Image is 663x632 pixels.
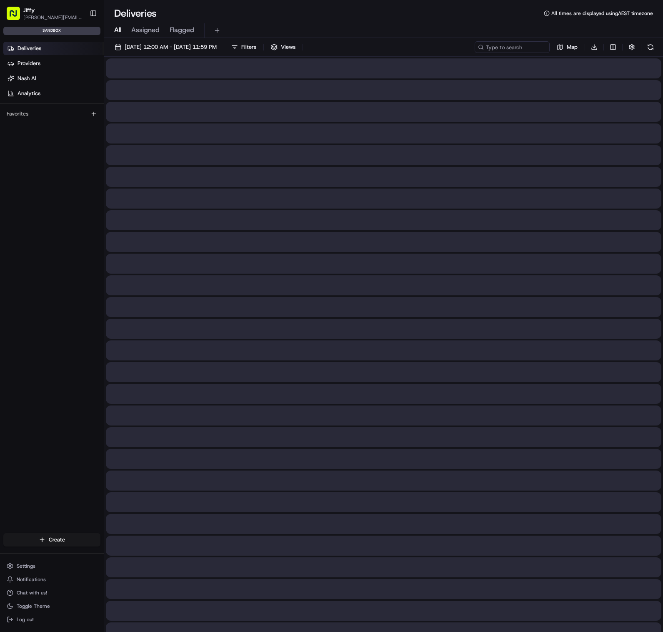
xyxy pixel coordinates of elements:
[18,45,41,52] span: Deliveries
[114,25,121,35] span: All
[17,576,46,583] span: Notifications
[114,7,157,20] h1: Deliveries
[3,42,104,55] a: Deliveries
[281,43,295,51] span: Views
[17,589,47,596] span: Chat with us!
[170,25,194,35] span: Flagged
[111,41,220,53] button: [DATE] 12:00 AM - [DATE] 11:59 PM
[475,41,550,53] input: Type to search
[3,3,86,23] button: Jiffy[PERSON_NAME][EMAIL_ADDRESS][DOMAIN_NAME]
[17,616,34,623] span: Log out
[3,614,100,625] button: Log out
[18,60,40,67] span: Providers
[553,41,581,53] button: Map
[125,43,217,51] span: [DATE] 12:00 AM - [DATE] 11:59 PM
[3,574,100,585] button: Notifications
[3,87,104,100] a: Analytics
[567,43,578,51] span: Map
[551,10,653,17] span: All times are displayed using AEST timezone
[23,6,35,14] button: Jiffy
[18,90,40,97] span: Analytics
[23,14,83,21] button: [PERSON_NAME][EMAIL_ADDRESS][DOMAIN_NAME]
[3,560,100,572] button: Settings
[49,536,65,544] span: Create
[3,587,100,599] button: Chat with us!
[645,41,656,53] button: Refresh
[3,533,100,546] button: Create
[241,43,256,51] span: Filters
[3,107,100,121] div: Favorites
[3,72,104,85] a: Nash AI
[131,25,160,35] span: Assigned
[17,563,35,569] span: Settings
[18,75,36,82] span: Nash AI
[3,600,100,612] button: Toggle Theme
[3,27,100,35] div: sandbox
[267,41,299,53] button: Views
[17,603,50,609] span: Toggle Theme
[228,41,260,53] button: Filters
[3,57,104,70] a: Providers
